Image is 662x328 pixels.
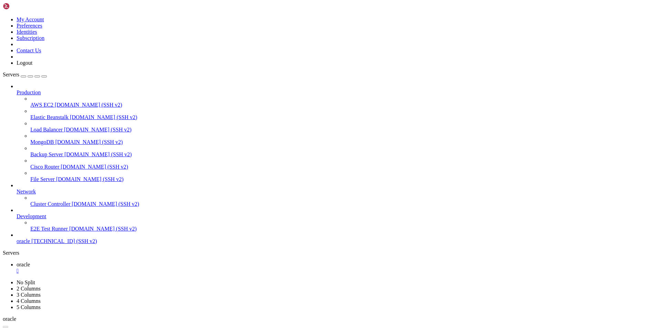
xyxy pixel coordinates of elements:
[30,127,659,133] a: Load Balancer [DOMAIN_NAME] (SSH v2)
[3,14,572,20] x-row: * Documentation: [URL][DOMAIN_NAME]
[30,170,659,182] li: File Server [DOMAIN_NAME] (SSH v2)
[30,151,659,158] a: Backup Server [DOMAIN_NAME] (SSH v2)
[17,262,659,274] a: oracle
[3,3,42,10] img: Shellngn
[17,182,659,207] li: Network
[30,158,659,170] li: Cisco Router [DOMAIN_NAME] (SSH v2)
[17,17,44,22] a: My Account
[3,38,572,44] x-row: System information as of [DATE]
[17,83,659,182] li: Production
[30,114,69,120] span: Elastic Beanstalk
[56,176,124,182] span: [DOMAIN_NAME] (SSH v2)
[17,292,41,298] a: 3 Columns
[72,201,139,207] span: [DOMAIN_NAME] (SSH v2)
[3,72,47,77] a: Servers
[30,145,659,158] li: Backup Server [DOMAIN_NAME] (SSH v2)
[17,189,659,195] a: Network
[17,23,42,29] a: Preferences
[17,232,659,244] li: oracle [TECHNICAL_ID] (SSH v2)
[17,89,659,96] a: Production
[17,207,659,232] li: Development
[30,139,54,145] span: MongoDB
[17,35,44,41] a: Subscription
[17,286,41,292] a: 2 Columns
[3,250,659,256] div: Servers
[17,238,30,244] span: oracle
[30,201,70,207] span: Cluster Controller
[30,201,659,207] a: Cluster Controller [DOMAIN_NAME] (SSH v2)
[64,151,132,157] span: [DOMAIN_NAME] (SSH v2)
[17,189,36,194] span: Network
[30,176,55,182] span: File Server
[30,220,659,232] li: E2E Test Runner [DOMAIN_NAME] (SSH v2)
[17,298,41,304] a: 4 Columns
[17,89,41,95] span: Production
[3,316,16,322] span: oracle
[30,127,63,133] span: Load Balancer
[30,102,659,108] a: AWS EC2 [DOMAIN_NAME] (SSH v2)
[17,238,659,244] a: oracle [TECHNICAL_ID] (SSH v2)
[30,164,659,170] a: Cisco Router [DOMAIN_NAME] (SSH v2)
[17,213,659,220] a: Development
[30,133,659,145] li: MongoDB [DOMAIN_NAME] (SSH v2)
[17,47,41,53] a: Contact Us
[30,108,659,120] li: Elastic Beanstalk [DOMAIN_NAME] (SSH v2)
[17,304,41,310] a: 5 Columns
[3,55,6,61] div: (0, 9)
[3,26,572,32] x-row: * Support: [URL][DOMAIN_NAME]
[17,279,35,285] a: No Split
[30,164,59,170] span: Cisco Router
[70,114,138,120] span: [DOMAIN_NAME] (SSH v2)
[55,102,122,108] span: [DOMAIN_NAME] (SSH v2)
[61,164,128,170] span: [DOMAIN_NAME] (SSH v2)
[64,127,132,133] span: [DOMAIN_NAME] (SSH v2)
[30,226,68,232] span: E2E Test Runner
[17,268,659,274] a: 
[3,50,572,55] x-row: System load: 0.12 Processes: 193
[17,262,30,267] span: oracle
[3,72,19,77] span: Servers
[55,139,123,145] span: [DOMAIN_NAME] (SSH v2)
[30,102,53,108] span: AWS EC2
[30,195,659,207] li: Cluster Controller [DOMAIN_NAME] (SSH v2)
[30,176,659,182] a: File Server [DOMAIN_NAME] (SSH v2)
[17,213,46,219] span: Development
[3,3,572,9] x-row: Welcome to Ubuntu 20.04.6 LTS (GNU/Linux 5.15.0-1081-oracle aarch64)
[3,20,572,26] x-row: * Management: [URL][DOMAIN_NAME]
[69,226,137,232] span: [DOMAIN_NAME] (SSH v2)
[17,60,32,66] a: Logout
[31,238,97,244] span: [TECHNICAL_ID] (SSH v2)
[30,226,659,232] a: E2E Test Runner [DOMAIN_NAME] (SSH v2)
[30,114,659,120] a: Elastic Beanstalk [DOMAIN_NAME] (SSH v2)
[30,120,659,133] li: Load Balancer [DOMAIN_NAME] (SSH v2)
[30,139,659,145] a: MongoDB [DOMAIN_NAME] (SSH v2)
[17,29,37,35] a: Identities
[30,151,63,157] span: Backup Server
[30,96,659,108] li: AWS EC2 [DOMAIN_NAME] (SSH v2)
